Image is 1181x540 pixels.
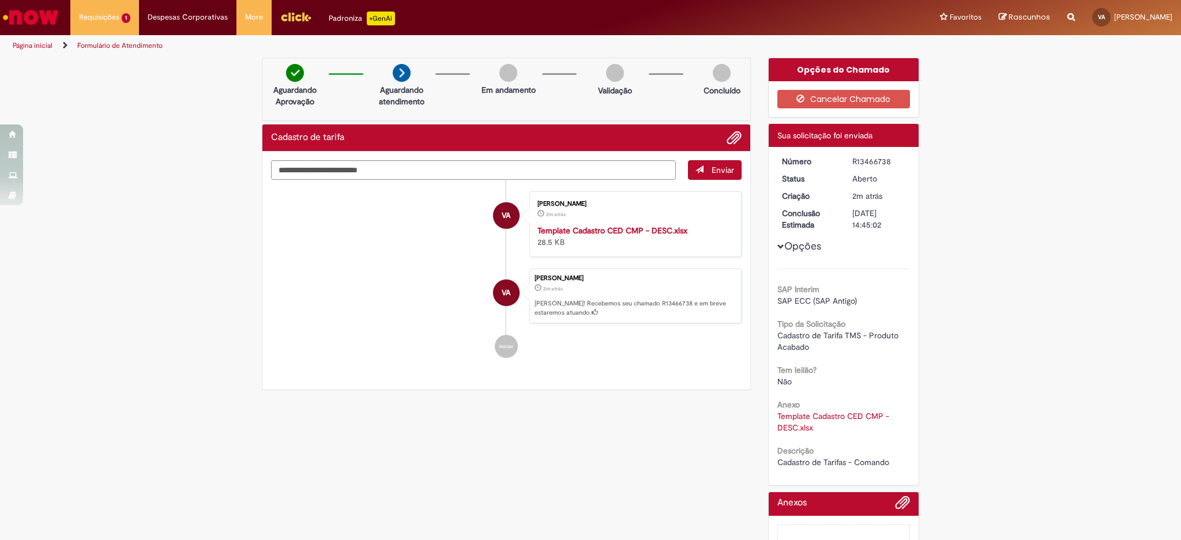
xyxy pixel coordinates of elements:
[543,285,563,292] time: 01/09/2025 09:44:59
[502,202,510,229] span: VA
[1098,13,1105,21] span: VA
[367,12,395,25] p: +GenAi
[606,64,624,82] img: img-circle-grey.png
[245,12,263,23] span: More
[329,12,395,25] div: Padroniza
[773,156,844,167] dt: Número
[773,207,844,231] dt: Conclusão Estimada
[777,330,901,352] span: Cadastro de Tarifa TMS - Produto Acabado
[688,160,742,180] button: Enviar
[1,6,61,29] img: ServiceNow
[777,284,819,294] b: SAP Interim
[777,498,807,508] h2: Anexos
[777,445,814,456] b: Descrição
[271,160,676,180] textarea: Digite sua mensagem aqui...
[777,296,857,306] span: SAP ECC (SAP Antigo)
[777,319,845,329] b: Tipo da Solicitação
[537,225,729,248] div: 28.5 KB
[13,41,52,50] a: Página inicial
[852,156,906,167] div: R13466738
[537,201,729,207] div: [PERSON_NAME]
[122,13,130,23] span: 1
[493,280,520,306] div: Victor Henrique Goncalves Andre
[1009,12,1050,22] span: Rascunhos
[777,399,800,410] b: Anexo
[727,130,742,145] button: Adicionar anexos
[271,180,742,370] ul: Histórico de tíquete
[482,84,536,96] p: Em andamento
[999,12,1050,23] a: Rascunhos
[280,8,311,25] img: click_logo_yellow_360x200.png
[267,84,323,107] p: Aguardando Aprovação
[286,64,304,82] img: check-circle-green.png
[852,191,882,201] span: 2m atrás
[535,299,735,317] p: [PERSON_NAME]! Recebemos seu chamado R13466738 e em breve estaremos atuando.
[393,64,411,82] img: arrow-next.png
[77,41,163,50] a: Formulário de Atendimento
[852,173,906,184] div: Aberto
[712,165,734,175] span: Enviar
[79,12,119,23] span: Requisições
[148,12,228,23] span: Despesas Corporativas
[537,225,687,236] a: Template Cadastro CED CMP - DESC.xlsx
[713,64,731,82] img: img-circle-grey.png
[271,133,344,143] h2: Cadastro de tarifa Histórico de tíquete
[1114,12,1172,22] span: [PERSON_NAME]
[777,365,817,375] b: Tem leilão?
[852,190,906,202] div: 01/09/2025 09:44:59
[502,279,510,307] span: VA
[777,90,911,108] button: Cancelar Chamado
[852,207,906,231] div: [DATE] 14:45:02
[769,58,919,81] div: Opções do Chamado
[546,211,566,218] time: 01/09/2025 09:44:57
[535,275,735,282] div: [PERSON_NAME]
[374,84,430,107] p: Aguardando atendimento
[704,85,740,96] p: Concluído
[9,35,778,56] ul: Trilhas de página
[777,411,892,433] a: Download de Template Cadastro CED CMP - DESC.xlsx
[499,64,517,82] img: img-circle-grey.png
[777,457,889,467] span: Cadastro de Tarifas - Comando
[493,202,520,229] div: Victor Henrique Goncalves Andre
[777,130,872,141] span: Sua solicitação foi enviada
[271,269,742,324] li: Victor Henrique Goncalves Andre
[950,12,981,23] span: Favoritos
[895,495,910,516] button: Adicionar anexos
[773,190,844,202] dt: Criação
[777,376,792,387] span: Não
[773,173,844,184] dt: Status
[598,85,632,96] p: Validação
[543,285,563,292] span: 2m atrás
[852,191,882,201] time: 01/09/2025 09:44:59
[546,211,566,218] span: 2m atrás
